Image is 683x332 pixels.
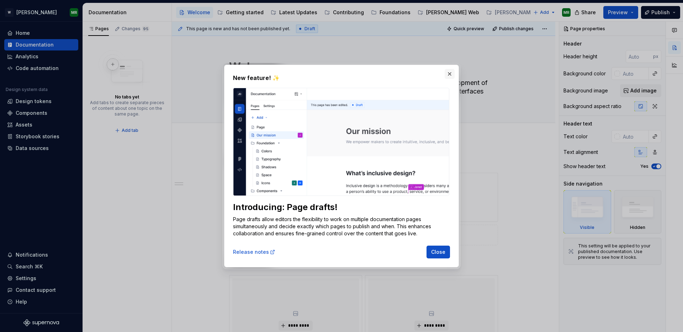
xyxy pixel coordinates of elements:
[431,248,445,256] span: Close
[427,246,450,258] button: Close
[233,248,275,256] a: Release notes
[233,74,450,82] h2: New feature! ✨
[233,216,449,237] p: Page drafts allow editors the flexibility to work on multiple documentation pages simultaneously ...
[233,202,449,213] div: Introducing: Page drafts!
